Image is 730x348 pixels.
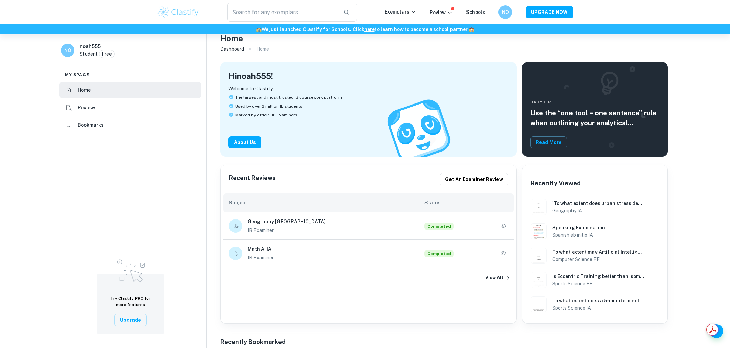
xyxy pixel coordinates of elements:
[114,314,147,326] button: Upgrade
[64,47,72,54] h6: NO
[248,218,424,225] h6: Geography [GEOGRAPHIC_DATA]
[528,294,662,315] a: Sports Science IA example thumbnail: To what extent does a 5-minute mindfulnTo what extent does a...
[502,8,509,16] h6: NO
[530,108,660,128] h5: Use the “one tool = one sentence” rule when outlining your analytical framework in a Business Man...
[80,43,101,50] h6: noah555
[221,267,516,288] a: View All
[65,72,89,78] span: My space
[531,248,547,264] img: Computer Science EE example thumbnail: To what extent may Artificial Intelligen
[114,255,147,284] img: Upgrade to Pro
[256,45,269,53] p: Home
[105,295,156,308] h6: Try Clastify for more features
[1,26,729,33] h6: We just launched Clastify for Schools. Click to learn how to become a school partner.
[552,231,644,239] h6: Spanish ab initio IA
[469,27,474,32] span: 🏫
[220,32,243,44] h4: Home
[530,99,660,105] span: Daily Tip
[498,5,512,19] button: NO
[59,82,201,98] a: Home
[229,173,276,185] h6: Recent Reviews
[528,196,662,218] a: Geography IA example thumbnail: 'To what extent does urban stress decrea'To what extent does urba...
[385,8,416,16] p: Exemplars
[135,296,144,301] span: PRO
[229,199,424,206] h6: Subject
[528,245,662,266] a: Computer Science EE example thumbnail: To what extent may Artificial IntelligenTo what extent may...
[78,121,104,129] h6: Bookmarks
[248,245,424,253] h6: Math AI IA
[157,5,200,19] img: Clastify logo
[552,224,644,231] h6: Speaking Examination
[248,227,424,234] p: IB Examiner
[235,103,302,109] span: Used by over 2 million IB students
[552,200,644,207] h6: 'To what extent does urban stress decrease with distance from the CBD along the M1 Transect in [G...
[528,221,662,242] a: Spanish ab initio IA example thumbnail: Speaking ExaminationSpeaking ExaminationSpanish ab initio IA
[424,250,454,257] span: Completed
[248,254,424,261] p: IB Examiner
[220,44,244,54] a: Dashboard
[80,50,98,58] p: Student
[235,112,297,118] span: Marked by official IB Examiners
[59,117,201,133] a: Bookmarks
[102,50,112,58] p: Free
[552,248,644,256] h6: To what extent may Artificial Intelligence replace human judges in sports?
[466,9,485,15] a: Schools
[483,273,505,283] button: View All
[552,256,644,263] h6: Computer Science EE
[78,104,97,111] h6: Reviews
[424,199,508,206] h6: Status
[531,199,547,215] img: Geography IA example thumbnail: 'To what extent does urban stress decrea
[235,94,342,100] span: The largest and most trusted IB coursework platform
[228,70,273,82] h4: Hi noah555 !
[552,280,644,287] h6: Sports Science EE
[531,179,581,188] h6: Recently Viewed
[531,296,547,312] img: Sports Science IA example thumbnail: To what extent does a 5-minute mindfuln
[526,6,573,18] button: UPGRADE NOW
[256,27,262,32] span: 🏫
[440,173,508,185] button: Get an examiner review
[531,223,547,239] img: Spanish ab initio IA example thumbnail: Speaking Examination
[228,85,509,92] p: Welcome to Clastify:
[552,273,644,280] h6: Is Eccentric Training better than Isometric training for Quick Recovery of [MEDICAL_DATA]?
[78,86,91,94] h6: Home
[530,136,567,148] button: Read More
[227,3,338,22] input: Search for any exemplars...
[552,207,644,214] h6: Geography IA
[528,269,662,291] a: Sports Science EE example thumbnail: Is Eccentric Training better than IsometIs Eccentric Trainin...
[59,99,201,116] a: Reviews
[424,223,454,230] span: Completed
[552,304,644,312] h6: Sports Science IA
[552,297,644,304] h6: To what extent does a 5-minute mindfulness practice affect the reaction time performance of grade...
[364,27,375,32] a: here
[531,272,547,288] img: Sports Science EE example thumbnail: Is Eccentric Training better than Isomet
[430,9,453,16] p: Review
[228,136,261,148] button: About Us
[220,337,286,347] h6: Recently Bookmarked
